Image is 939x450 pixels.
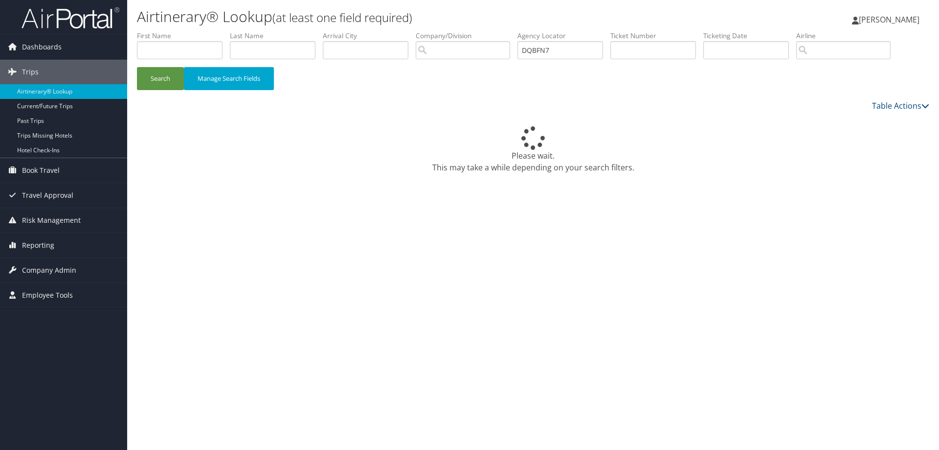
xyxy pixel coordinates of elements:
[137,126,929,173] div: Please wait. This may take a while depending on your search filters.
[22,158,60,183] span: Book Travel
[230,31,323,41] label: Last Name
[703,31,796,41] label: Ticketing Date
[323,31,416,41] label: Arrival City
[517,31,610,41] label: Agency Locator
[22,283,73,308] span: Employee Tools
[416,31,517,41] label: Company/Division
[137,6,665,27] h1: Airtinerary® Lookup
[22,183,73,208] span: Travel Approval
[22,6,119,29] img: airportal-logo.png
[272,9,412,25] small: (at least one field required)
[610,31,703,41] label: Ticket Number
[859,14,919,25] span: [PERSON_NAME]
[852,5,929,34] a: [PERSON_NAME]
[22,208,81,233] span: Risk Management
[137,67,184,90] button: Search
[22,233,54,258] span: Reporting
[137,31,230,41] label: First Name
[22,35,62,59] span: Dashboards
[796,31,898,41] label: Airline
[22,60,39,84] span: Trips
[872,100,929,111] a: Table Actions
[22,258,76,283] span: Company Admin
[184,67,274,90] button: Manage Search Fields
